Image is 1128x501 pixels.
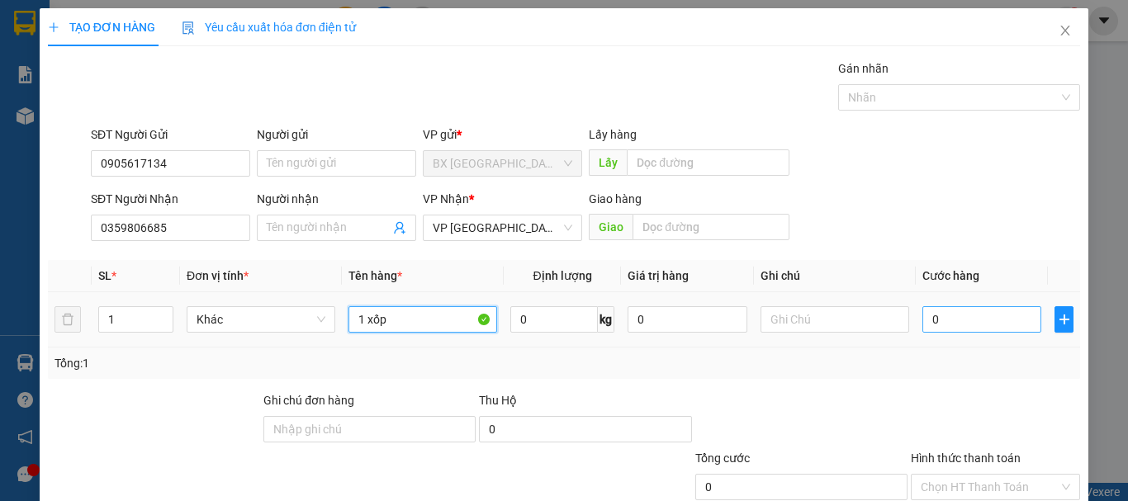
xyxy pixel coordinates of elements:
div: Người gửi [257,125,416,144]
span: VP Hà Nội [433,215,572,240]
div: Tổng: 1 [55,354,437,372]
input: VD: Bàn, Ghế [348,306,497,333]
span: Giao hàng [589,192,642,206]
div: Người nhận [257,190,416,208]
input: Ghi chú đơn hàng [263,416,476,442]
input: Ghi Chú [761,306,909,333]
th: Ghi chú [754,260,916,292]
span: Giá trị hàng [628,269,689,282]
div: VP gửi [423,125,582,144]
span: Tên hàng [348,269,402,282]
span: SL [98,269,111,282]
button: delete [55,306,81,333]
span: Thu Hộ [479,394,517,407]
input: 0 [628,306,746,333]
span: kg [598,306,614,333]
span: BX Quảng Ngãi [433,151,572,176]
span: TẠO ĐƠN HÀNG [48,21,155,34]
button: plus [1055,306,1073,333]
span: plus [1055,313,1073,326]
div: SĐT Người Nhận [91,190,250,208]
span: Lấy hàng [589,128,637,141]
span: close [1059,24,1072,37]
span: Giao [589,214,633,240]
span: Cước hàng [922,269,979,282]
span: Lấy [589,149,627,176]
label: Hình thức thanh toán [911,451,1021,465]
span: Khác [197,307,325,332]
span: VP Nhận [423,192,469,206]
input: Dọc đường [633,214,789,240]
span: Tổng cước [695,451,750,465]
span: Định lượng [533,269,591,282]
span: plus [48,21,59,33]
img: icon [182,21,195,35]
label: Ghi chú đơn hàng [263,394,354,407]
button: Close [1042,8,1088,54]
div: SĐT Người Gửi [91,125,250,144]
span: Đơn vị tính [187,269,249,282]
span: Yêu cầu xuất hóa đơn điện tử [182,21,356,34]
input: Dọc đường [627,149,789,176]
label: Gán nhãn [838,62,889,75]
span: user-add [393,221,406,234]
